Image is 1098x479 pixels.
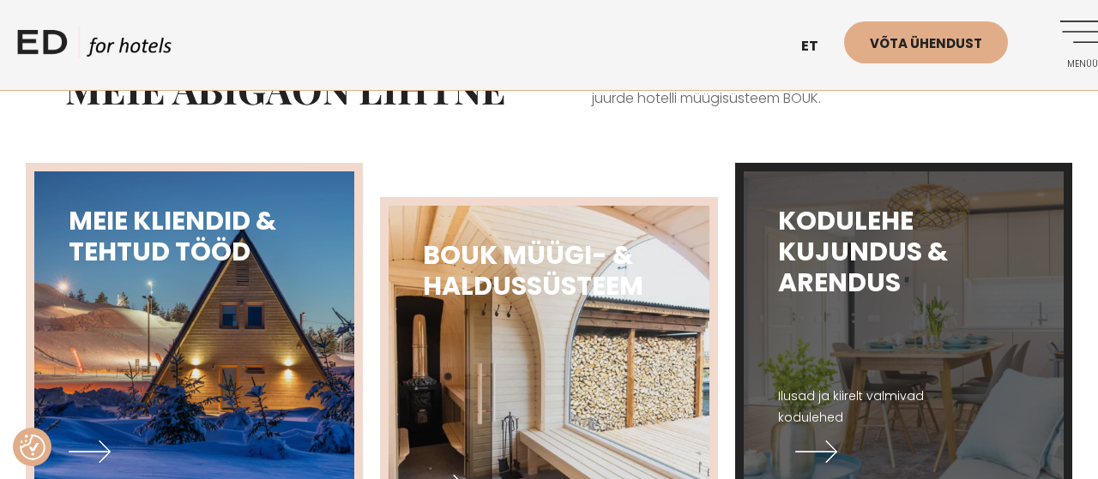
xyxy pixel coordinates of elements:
[20,434,45,460] img: Revisit consent button
[17,26,172,69] a: ED HOTELS
[1051,59,1098,69] span: Menüü
[69,206,320,267] h3: Meie kliendid & tehtud tööd
[778,206,1029,298] h3: Kodulehe kujundus & arendus
[793,26,844,68] a: et
[844,21,1008,63] a: Võta ühendust
[20,434,45,460] button: Nõusolekueelistused
[423,240,674,302] h3: BOUK müügi- & haldussüsteem
[1051,21,1098,68] a: Menüü
[778,386,929,428] p: Ilusad ja kiirelt valmivad kodulehed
